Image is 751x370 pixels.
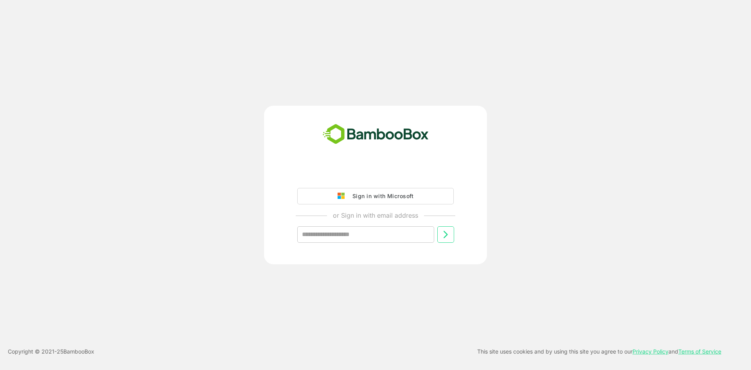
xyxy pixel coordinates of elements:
[477,347,721,356] p: This site uses cookies and by using this site you agree to our and
[333,211,418,220] p: or Sign in with email address
[318,121,433,147] img: bamboobox
[632,348,668,355] a: Privacy Policy
[678,348,721,355] a: Terms of Service
[338,193,349,200] img: google
[297,188,454,204] button: Sign in with Microsoft
[8,347,94,356] p: Copyright © 2021- 25 BambooBox
[349,191,413,201] div: Sign in with Microsoft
